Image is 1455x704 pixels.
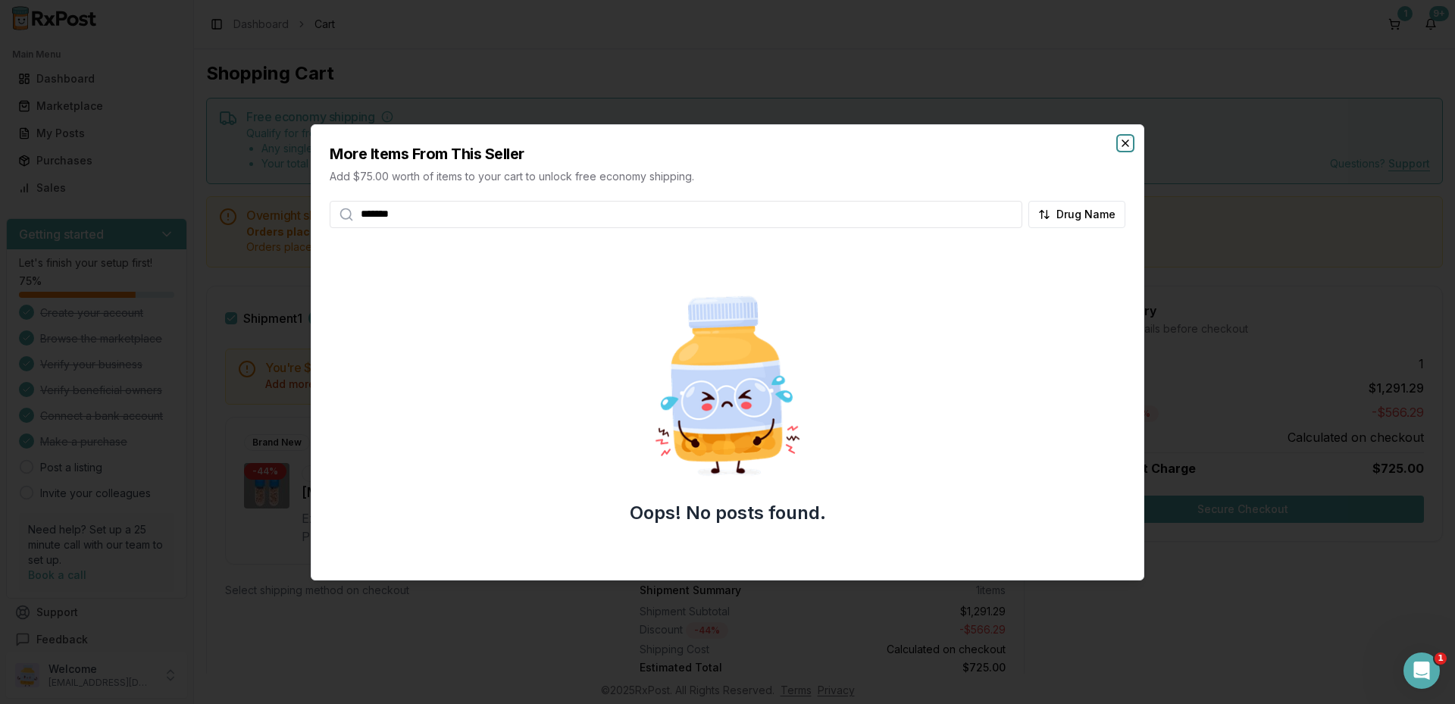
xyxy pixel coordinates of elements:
h2: More Items From This Seller [330,143,1125,164]
span: Drug Name [1056,207,1115,222]
button: Drug Name [1028,201,1125,228]
img: Sad Pill Bottle [630,289,824,483]
iframe: Intercom live chat [1403,652,1440,689]
h2: Oops! No posts found. [630,501,826,525]
p: Add $75.00 worth of items to your cart to unlock free economy shipping. [330,169,1125,184]
span: 1 [1435,652,1447,665]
